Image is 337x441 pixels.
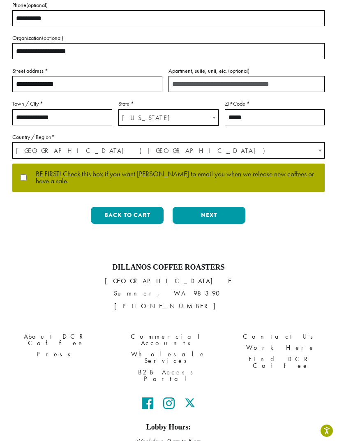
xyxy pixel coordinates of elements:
[118,109,218,126] span: State
[118,367,218,384] a: B2B Access Portal
[228,67,249,74] span: (optional)
[12,33,325,43] label: Organization
[12,142,325,159] span: Country / Region
[118,331,218,349] a: Commercial Accounts
[168,66,325,76] label: Apartment, suite, unit, etc.
[6,331,106,349] a: About DCR Coffee
[118,99,218,109] label: State
[173,207,245,224] button: Next
[231,331,331,342] a: Contact Us
[28,171,318,185] span: BE FIRST! Check this box if you want [PERSON_NAME] to email you when we release new coffees or ha...
[13,143,324,159] span: United States (US)
[225,99,325,109] label: ZIP Code
[12,66,162,76] label: Street address
[118,349,218,367] a: Wholesale Services
[231,353,331,371] a: Find DCR Coffee
[6,423,331,432] h5: Lobby Hours:
[91,207,164,224] button: Back to cart
[6,349,106,360] a: Press
[231,342,331,353] a: Work Here
[12,99,112,109] label: Town / City
[6,275,331,312] p: [GEOGRAPHIC_DATA] E Sumner, WA 98390
[6,263,331,272] h4: Dillanos Coffee Roasters
[26,1,48,9] span: (optional)
[119,110,218,126] span: California
[19,174,28,181] input: BE FIRST! Check this box if you want [PERSON_NAME] to email you when we release new coffees or ha...
[42,34,63,42] span: (optional)
[114,302,223,310] a: [PHONE_NUMBER]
